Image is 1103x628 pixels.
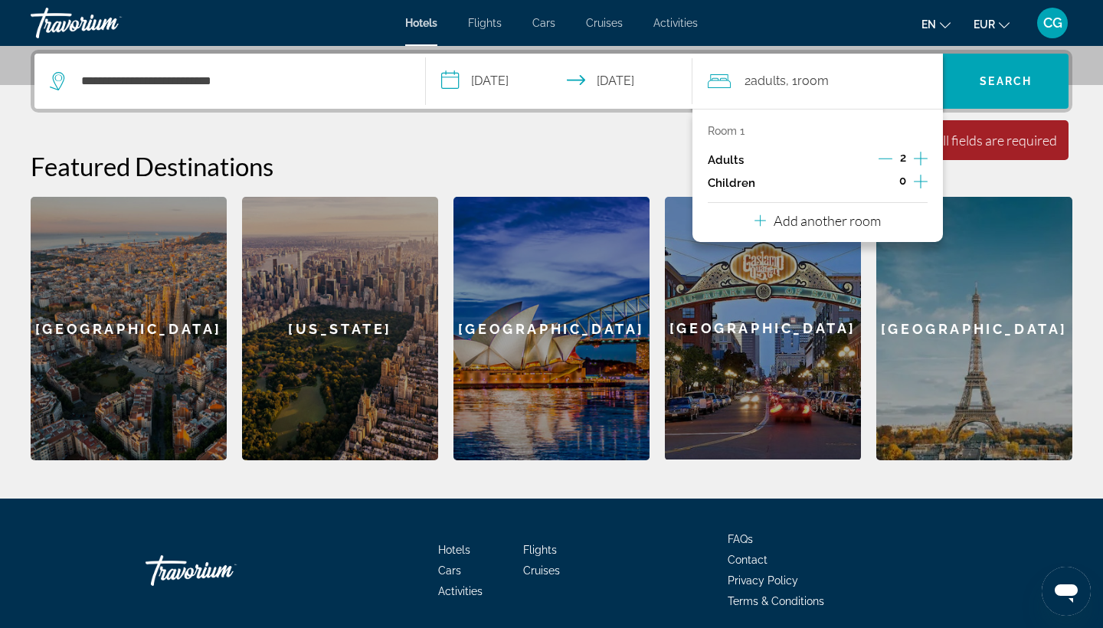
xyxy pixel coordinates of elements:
[31,197,227,460] div: [GEOGRAPHIC_DATA]
[728,554,768,566] a: Contact
[31,3,184,43] a: Travorium
[914,149,928,172] button: Increment adults
[974,13,1010,35] button: Change currency
[878,174,892,192] button: Decrement children
[80,70,402,93] input: Search hotel destination
[934,132,1057,149] div: All fields are required
[438,544,470,556] a: Hotels
[405,17,437,29] a: Hotels
[468,17,502,29] a: Flights
[980,75,1032,87] span: Search
[665,197,861,460] a: San Diego[GEOGRAPHIC_DATA]
[774,212,881,229] p: Add another room
[754,203,881,234] button: Add another room
[438,564,461,577] a: Cars
[921,18,936,31] span: en
[665,197,861,460] div: [GEOGRAPHIC_DATA]
[900,152,906,164] span: 2
[708,125,745,137] p: Room 1
[879,151,892,169] button: Decrement adults
[797,74,829,88] span: Room
[426,54,692,109] button: Select check in and out date
[914,172,928,195] button: Increment children
[1033,7,1072,39] button: User Menu
[708,177,755,190] p: Children
[532,17,555,29] a: Cars
[146,548,299,594] a: Go Home
[1042,567,1091,616] iframe: Button to launch messaging window
[728,595,824,607] a: Terms & Conditions
[745,70,786,92] span: 2
[31,197,227,460] a: Barcelona[GEOGRAPHIC_DATA]
[523,564,560,577] a: Cruises
[438,585,483,597] a: Activities
[523,544,557,556] a: Flights
[786,70,829,92] span: , 1
[921,13,951,35] button: Change language
[708,154,744,167] p: Adults
[899,175,906,187] span: 0
[586,17,623,29] a: Cruises
[974,18,995,31] span: EUR
[751,74,786,88] span: Adults
[34,54,1069,109] div: Search widget
[943,54,1069,109] button: Search
[876,197,1072,460] a: Paris[GEOGRAPHIC_DATA]
[242,197,438,460] a: New York[US_STATE]
[1043,15,1062,31] span: CG
[728,574,798,587] a: Privacy Policy
[692,54,944,109] button: Travelers: 2 adults, 0 children
[453,197,650,460] a: Sydney[GEOGRAPHIC_DATA]
[242,197,438,460] div: [US_STATE]
[453,197,650,460] div: [GEOGRAPHIC_DATA]
[31,151,1072,182] h2: Featured Destinations
[653,17,698,29] a: Activities
[728,533,753,545] a: FAQs
[876,197,1072,460] div: [GEOGRAPHIC_DATA]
